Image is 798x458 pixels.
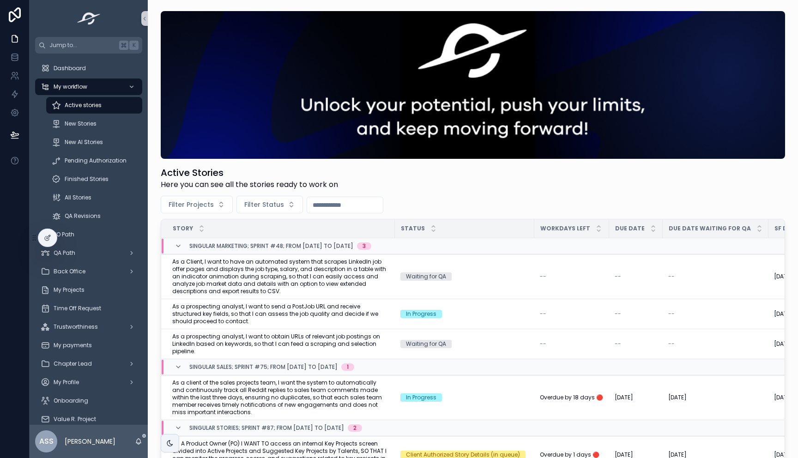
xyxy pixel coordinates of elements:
span: [DATE] [774,340,792,348]
p: [PERSON_NAME] [65,437,115,446]
a: My payments [35,337,142,354]
span: Value R. Project [54,416,96,423]
a: QA Revisions [46,208,142,224]
span: Active stories [65,102,102,109]
span: -- [615,310,621,318]
span: My Profile [54,379,79,386]
span: All Stories [65,194,91,201]
span: New Stories [65,120,97,127]
a: Finished Stories [46,171,142,187]
a: Active stories [46,97,142,114]
span: My payments [54,342,92,349]
span: Filter Status [244,200,284,209]
a: -- [615,340,657,348]
a: Dashboard [35,60,142,77]
span: Filter Projects [169,200,214,209]
span: Trustworthiness [54,323,98,331]
span: ASS [39,436,54,447]
span: Back Office [54,268,85,275]
a: Pending Authorization [46,152,142,169]
span: -- [540,310,546,318]
a: PO Path [35,226,142,243]
span: Overdue by 18 days 🔴 [540,394,603,401]
span: K [130,42,138,49]
a: Time Off Request [35,300,142,317]
span: [DATE] [774,273,792,280]
a: As a prospecting analyst, I want to obtain URLs of relevant job postings on LinkedIn based on key... [172,333,389,355]
a: -- [540,273,604,280]
span: -- [615,273,621,280]
span: Jump to... [49,42,115,49]
a: New AI Stories [46,134,142,151]
div: In Progress [406,393,436,402]
div: scrollable content [30,54,148,425]
button: Select Button [161,196,233,213]
span: QA Revisions [65,212,101,220]
span: -- [540,340,546,348]
span: Workdays Left [540,225,590,232]
a: My Profile [35,374,142,391]
a: As a prospecting analyst, I want to send a PostJob URL and receive structured key fields, so that... [172,303,389,325]
a: New Stories [46,115,142,132]
span: -- [668,310,675,318]
a: As a Client, I want to have an automated system that scrapes LinkedIn job offer pages and display... [172,258,389,295]
a: -- [615,310,657,318]
span: [DATE] [668,394,687,401]
span: Pending Authorization [65,157,127,164]
a: In Progress [400,393,529,402]
div: 3 [363,242,366,250]
span: Chapter Lead [54,360,92,368]
span: -- [615,340,621,348]
a: -- [668,310,763,318]
a: Value R. Project [35,411,142,428]
div: Waiting for QA [406,272,446,281]
h1: Active Stories [161,166,338,179]
a: Trustworthiness [35,319,142,335]
span: [DATE] [774,310,792,318]
span: Onboarding [54,397,88,404]
a: Waiting for QA [400,272,529,281]
span: Time Off Request [54,305,101,312]
a: [DATE] [615,394,657,401]
div: 2 [353,424,357,432]
span: [DATE] [774,394,792,401]
button: Jump to...K [35,37,142,54]
span: Due Date [615,225,645,232]
span: Status [401,225,425,232]
a: -- [668,340,763,348]
a: [DATE] [668,394,763,401]
img: App logo [74,11,103,26]
a: Onboarding [35,392,142,409]
span: -- [540,273,546,280]
span: QA Path [54,249,75,257]
span: Finished Stories [65,175,109,183]
span: Singular Marketing; Sprint #48; From [DATE] to [DATE] [189,242,353,250]
span: -- [668,340,675,348]
span: Due Date Waiting for QA [669,225,751,232]
a: Back Office [35,263,142,280]
button: Select Button [236,196,303,213]
a: My Projects [35,282,142,298]
a: As a client of the sales projects team, I want the system to automatically and continuously track... [172,379,389,416]
span: My Projects [54,286,85,294]
span: -- [668,273,675,280]
a: In Progress [400,310,529,318]
a: -- [615,273,657,280]
span: Here you can see all the stories ready to work on [161,179,338,190]
span: [DATE] [615,394,633,401]
a: -- [540,340,604,348]
span: Singular Sales; Sprint #75; From [DATE] to [DATE] [189,363,338,371]
div: Waiting for QA [406,340,446,348]
span: PO Path [54,231,74,238]
span: New AI Stories [65,139,103,146]
div: In Progress [406,310,436,318]
a: Overdue by 18 days 🔴 [540,394,604,401]
a: My workflow [35,78,142,95]
div: 1 [347,363,349,371]
a: All Stories [46,189,142,206]
span: Dashboard [54,65,86,72]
